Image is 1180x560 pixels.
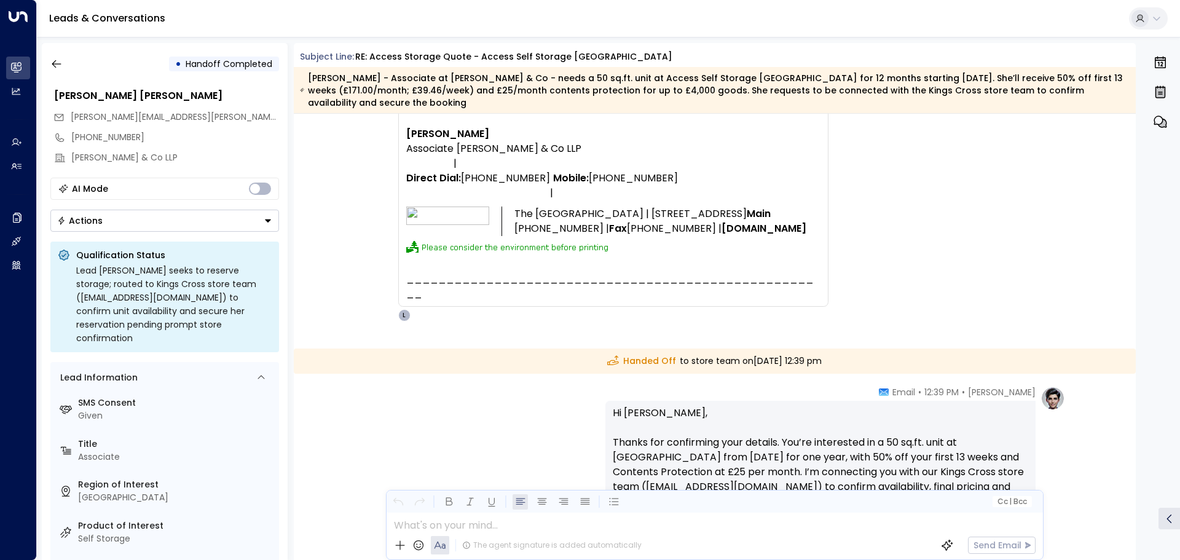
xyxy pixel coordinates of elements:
[406,171,461,186] span: Direct Dial:
[78,532,274,545] div: Self Storage
[56,371,138,384] div: Lead Information
[924,386,959,398] span: 12:39 PM
[997,497,1026,506] span: Cc Bcc
[294,349,1136,374] div: to store team on [DATE] 12:39 pm
[514,221,609,236] span: [PHONE_NUMBER] |
[462,540,642,551] div: The agent signature is added automatically
[78,491,274,504] div: [GEOGRAPHIC_DATA]
[454,141,457,171] span: |
[412,494,427,510] button: Redo
[406,127,489,141] span: [PERSON_NAME]
[406,141,454,156] span: Associate
[962,386,965,398] span: •
[390,494,406,510] button: Undo
[72,183,108,195] div: AI Mode
[78,478,274,491] label: Region of Interest
[50,210,279,232] button: Actions
[300,50,354,63] span: Subject Line:
[398,309,411,321] div: L
[406,97,820,301] div: _____________________________________________________
[78,451,274,463] div: Associate
[457,141,581,156] span: [PERSON_NAME] & Co LLP
[406,241,608,253] img: pleaseconsidertheenvironmentbeforeprinting.jpg
[300,72,1129,109] div: [PERSON_NAME] - Associate at [PERSON_NAME] & Co - needs a 50 sq.ft. unit at Access Self Storage [...
[50,210,279,232] div: Button group with a nested menu
[57,215,103,226] div: Actions
[607,355,676,368] span: Handed Off
[461,171,550,186] a: [PHONE_NUMBER]
[71,111,279,124] span: jenna.eloff@clydeco.com
[627,221,722,236] span: [PHONE_NUMBER] |
[355,50,672,63] div: RE: Access Storage Quote - Access Self Storage [GEOGRAPHIC_DATA]
[406,207,489,225] img: image001.png@01DC0C4F.0CBE4CA0
[968,386,1036,398] span: [PERSON_NAME]
[78,396,274,409] label: SMS Consent
[186,58,272,70] span: Handoff Completed
[71,131,279,144] div: [PHONE_NUMBER]
[550,171,553,200] span: |
[78,519,274,532] label: Product of Interest
[892,386,915,398] span: Email
[514,207,747,221] span: The [GEOGRAPHIC_DATA] | [STREET_ADDRESS]
[54,89,279,103] div: [PERSON_NAME] [PERSON_NAME]
[553,171,589,186] span: Mobile:
[1009,497,1012,506] span: |
[76,264,272,345] div: Lead [PERSON_NAME] seeks to reserve storage; routed to Kings Cross store team ([EMAIL_ADDRESS][DO...
[992,496,1031,508] button: Cc|Bcc
[49,11,165,25] a: Leads & Conversations
[71,111,348,123] span: [PERSON_NAME][EMAIL_ADDRESS][PERSON_NAME][DOMAIN_NAME]
[589,171,678,186] a: [PHONE_NUMBER]
[78,409,274,422] div: Given
[918,386,921,398] span: •
[722,221,806,236] a: [DOMAIN_NAME]
[175,53,181,75] div: •
[71,151,279,164] div: [PERSON_NAME] & Co LLP
[609,221,627,236] span: Fax
[1040,386,1065,411] img: profile-logo.png
[76,249,272,261] p: Qualification Status
[747,207,771,221] span: Main
[78,438,274,451] label: Title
